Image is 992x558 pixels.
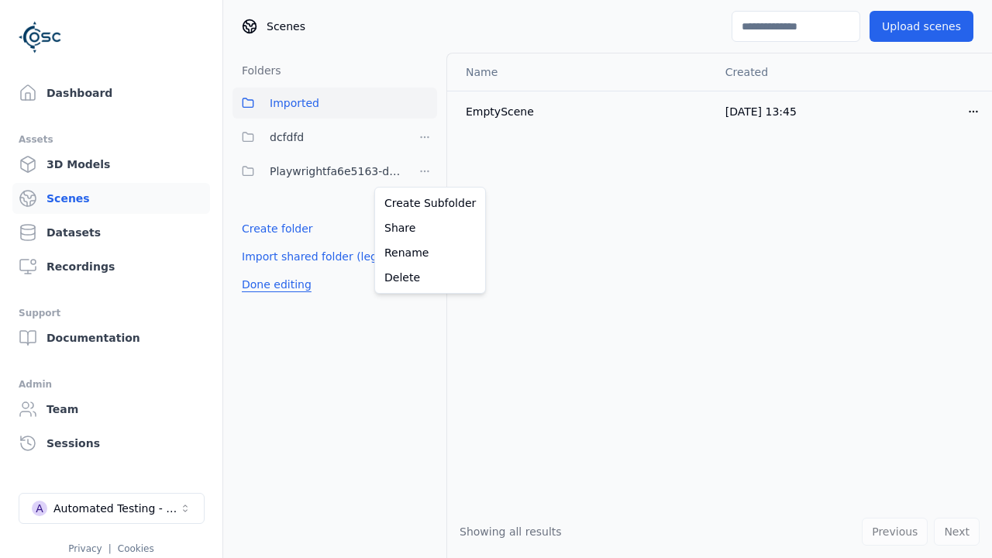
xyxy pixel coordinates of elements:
[378,265,482,290] a: Delete
[378,191,482,215] a: Create Subfolder
[378,215,482,240] a: Share
[378,240,482,265] a: Rename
